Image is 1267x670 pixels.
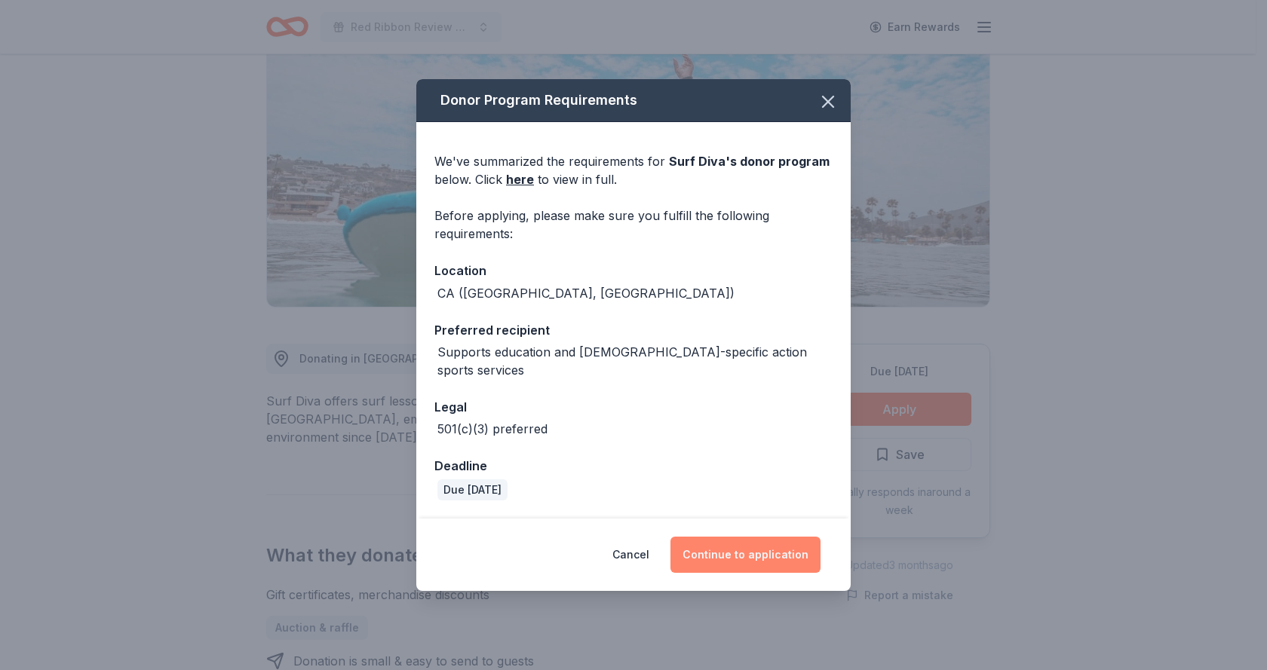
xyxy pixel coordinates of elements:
[437,343,833,379] div: Supports education and [DEMOGRAPHIC_DATA]-specific action sports services
[437,479,508,500] div: Due [DATE]
[434,456,833,476] div: Deadline
[612,537,649,573] button: Cancel
[434,261,833,280] div: Location
[670,537,821,573] button: Continue to application
[434,320,833,340] div: Preferred recipient
[434,207,833,243] div: Before applying, please make sure you fulfill the following requirements:
[437,284,735,302] div: CA ([GEOGRAPHIC_DATA], [GEOGRAPHIC_DATA])
[434,397,833,417] div: Legal
[437,420,548,438] div: 501(c)(3) preferred
[669,154,830,169] span: Surf Diva 's donor program
[506,170,534,188] a: here
[416,79,851,122] div: Donor Program Requirements
[434,152,833,188] div: We've summarized the requirements for below. Click to view in full.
